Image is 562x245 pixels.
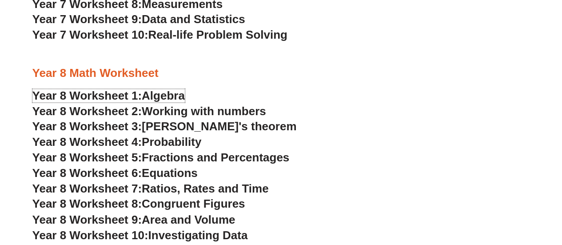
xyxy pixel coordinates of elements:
[414,145,562,245] iframe: Chat Widget
[32,151,290,164] a: Year 8 Worksheet 5:Fractions and Percentages
[142,197,245,210] span: Congruent Figures
[32,89,142,102] span: Year 8 Worksheet 1:
[32,135,202,149] a: Year 8 Worksheet 4:Probability
[142,213,235,226] span: Area and Volume
[32,228,148,241] span: Year 8 Worksheet 10:
[148,28,287,41] span: Real-life Problem Solving
[32,135,142,149] span: Year 8 Worksheet 4:
[32,120,297,133] a: Year 8 Worksheet 3:[PERSON_NAME]'s theorem
[142,166,198,180] span: Equations
[32,166,198,180] a: Year 8 Worksheet 6:Equations
[142,120,296,133] span: [PERSON_NAME]'s theorem
[142,89,185,102] span: Algebra
[142,135,201,149] span: Probability
[142,12,245,26] span: Data and Statistics
[32,12,245,26] a: Year 7 Worksheet 9:Data and Statistics
[32,197,245,210] a: Year 8 Worksheet 8:Congruent Figures
[32,28,148,41] span: Year 7 Worksheet 10:
[32,120,142,133] span: Year 8 Worksheet 3:
[32,12,142,26] span: Year 7 Worksheet 9:
[142,151,289,164] span: Fractions and Percentages
[32,166,142,180] span: Year 8 Worksheet 6:
[142,104,266,118] span: Working with numbers
[32,213,235,226] a: Year 8 Worksheet 9:Area and Volume
[32,104,142,118] span: Year 8 Worksheet 2:
[32,28,287,41] a: Year 7 Worksheet 10:Real-life Problem Solving
[32,151,142,164] span: Year 8 Worksheet 5:
[32,197,142,210] span: Year 8 Worksheet 8:
[142,182,268,195] span: Ratios, Rates and Time
[32,66,530,81] h3: Year 8 Math Worksheet
[32,182,269,195] a: Year 8 Worksheet 7:Ratios, Rates and Time
[32,228,248,241] a: Year 8 Worksheet 10:Investigating Data
[32,182,142,195] span: Year 8 Worksheet 7:
[32,213,142,226] span: Year 8 Worksheet 9:
[32,104,266,118] a: Year 8 Worksheet 2:Working with numbers
[32,89,185,102] a: Year 8 Worksheet 1:Algebra
[148,228,247,241] span: Investigating Data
